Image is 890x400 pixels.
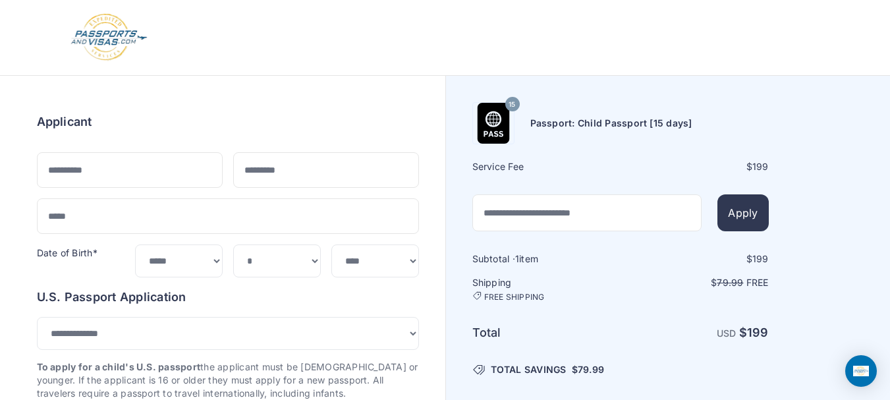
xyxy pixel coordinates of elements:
[622,252,769,266] div: $
[739,326,769,339] strong: $
[37,360,419,400] p: the applicant must be [DEMOGRAPHIC_DATA] or younger. If the applicant is 16 or older they must ap...
[845,355,877,387] div: Open Intercom Messenger
[491,363,567,376] span: TOTAL SAVINGS
[622,160,769,173] div: $
[717,194,768,231] button: Apply
[572,363,604,376] span: $
[509,96,515,113] span: 15
[70,13,148,62] img: Logo
[37,361,201,372] strong: To apply for a child's U.S. passport
[472,276,619,302] h6: Shipping
[752,253,769,264] span: 199
[472,160,619,173] h6: Service Fee
[578,364,604,375] span: 79.99
[37,247,97,258] label: Date of Birth*
[515,253,519,264] span: 1
[484,292,545,302] span: FREE SHIPPING
[746,277,769,288] span: Free
[752,161,769,172] span: 199
[473,103,514,144] img: Product Name
[717,277,743,288] span: 79.99
[622,276,769,289] p: $
[37,113,92,131] h6: Applicant
[717,328,737,339] span: USD
[37,288,419,306] h6: U.S. Passport Application
[530,117,692,130] h6: Passport: Child Passport [15 days]
[472,252,619,266] h6: Subtotal · item
[747,326,769,339] span: 199
[472,324,619,342] h6: Total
